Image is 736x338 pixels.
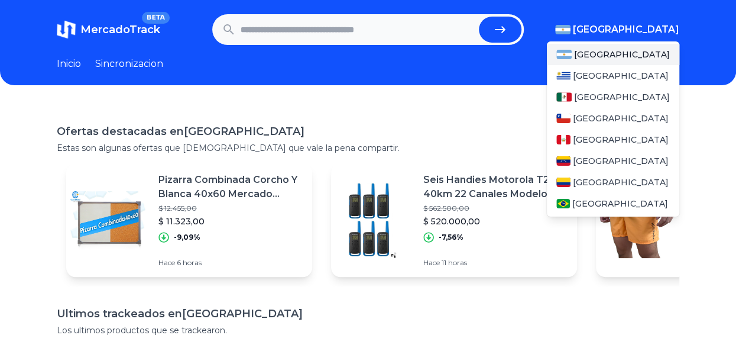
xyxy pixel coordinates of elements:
[57,123,679,140] h1: Ofertas destacadas en [GEOGRAPHIC_DATA]
[547,65,679,86] a: Uruguay[GEOGRAPHIC_DATA]
[555,25,570,34] img: Argentina
[57,142,679,154] p: Estas son algunas ofertas que [DEMOGRAPHIC_DATA] que vale la pena compartir.
[555,22,679,37] button: [GEOGRAPHIC_DATA]
[57,305,679,322] h1: Ultimos trackeados en [GEOGRAPHIC_DATA]
[158,173,303,201] p: Pizarra Combinada Corcho Y Blanca 40x60 Mercado Envíos
[556,71,570,81] img: Uruguay
[573,70,669,82] span: [GEOGRAPHIC_DATA]
[556,114,570,123] img: Chile
[556,135,570,144] img: Peru
[556,199,570,208] img: Brasil
[556,92,572,102] img: Mexico
[57,20,160,39] a: MercadoTrackBETA
[574,91,670,103] span: [GEOGRAPHIC_DATA]
[547,108,679,129] a: Chile[GEOGRAPHIC_DATA]
[423,258,568,268] p: Hace 11 horas
[573,155,669,167] span: [GEOGRAPHIC_DATA]
[556,178,570,187] img: Colombia
[596,179,679,262] img: Featured image
[158,215,303,227] p: $ 11.323,00
[547,172,679,193] a: Colombia[GEOGRAPHIC_DATA]
[547,150,679,172] a: Venezuela[GEOGRAPHIC_DATA]
[547,44,679,65] a: Argentina[GEOGRAPHIC_DATA]
[439,233,463,242] p: -7,56%
[158,204,303,213] p: $ 12.455,00
[423,173,568,201] p: Seis Handies Motorola T270 40km 22 Canales Modelo Nuevo
[574,49,670,60] span: [GEOGRAPHIC_DATA]
[331,179,414,262] img: Featured image
[423,204,568,213] p: $ 562.500,00
[573,134,669,146] span: [GEOGRAPHIC_DATA]
[57,20,76,39] img: MercadoTrack
[547,129,679,150] a: Peru[GEOGRAPHIC_DATA]
[547,86,679,108] a: Mexico[GEOGRAPHIC_DATA]
[66,179,149,262] img: Featured image
[174,233,200,242] p: -9,09%
[57,324,679,336] p: Los ultimos productos que se trackearon.
[142,12,170,24] span: BETA
[573,112,669,124] span: [GEOGRAPHIC_DATA]
[573,176,669,188] span: [GEOGRAPHIC_DATA]
[547,193,679,214] a: Brasil[GEOGRAPHIC_DATA]
[423,215,568,227] p: $ 520.000,00
[95,57,163,71] a: Sincronizacion
[57,57,81,71] a: Inicio
[331,163,577,277] a: Featured imageSeis Handies Motorola T270 40km 22 Canales Modelo Nuevo$ 562.500,00$ 520.000,00-7,5...
[66,163,312,277] a: Featured imagePizarra Combinada Corcho Y Blanca 40x60 Mercado Envíos$ 12.455,00$ 11.323,00-9,09%H...
[158,258,303,268] p: Hace 6 horas
[556,156,570,166] img: Venezuela
[556,50,572,59] img: Argentina
[573,22,679,37] span: [GEOGRAPHIC_DATA]
[572,198,668,210] span: [GEOGRAPHIC_DATA]
[80,23,160,36] span: MercadoTrack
